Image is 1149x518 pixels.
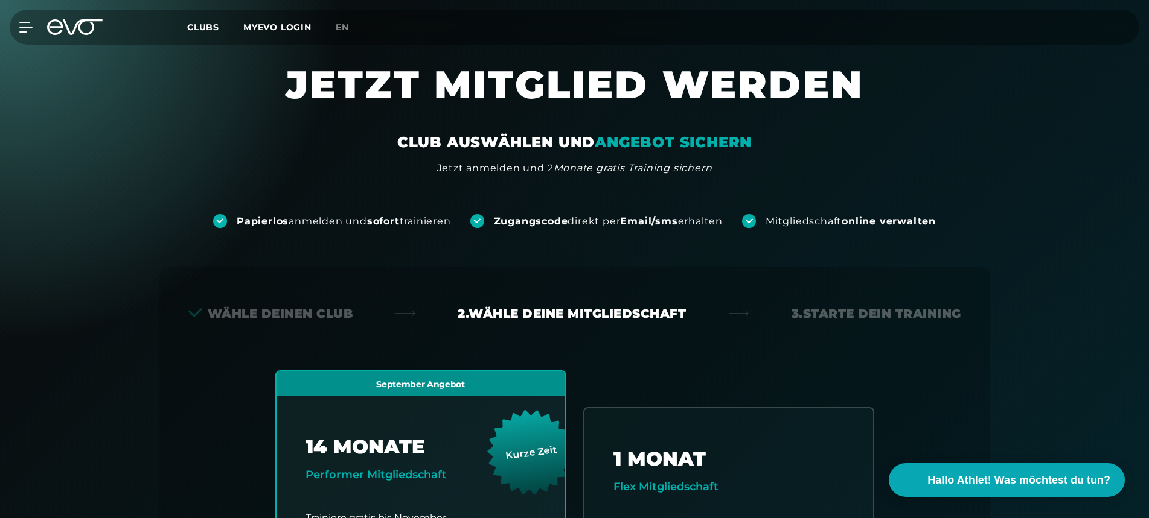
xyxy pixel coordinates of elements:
[766,215,936,228] div: Mitgliedschaft
[792,305,961,322] div: 3. Starte dein Training
[458,305,686,322] div: 2. Wähle deine Mitgliedschaft
[237,215,289,227] strong: Papierlos
[494,215,568,227] strong: Zugangscode
[554,162,712,174] em: Monate gratis Training sichern
[187,21,243,33] a: Clubs
[336,22,349,33] span: en
[927,472,1110,488] span: Hallo Athlet! Was möchtest du tun?
[336,21,363,34] a: en
[367,215,400,227] strong: sofort
[188,305,353,322] div: Wähle deinen Club
[243,22,312,33] a: MYEVO LOGIN
[595,133,752,151] em: ANGEBOT SICHERN
[620,215,677,227] strong: Email/sms
[397,133,752,152] div: CLUB AUSWÄHLEN UND
[437,161,712,175] div: Jetzt anmelden und 2
[237,215,451,228] div: anmelden und trainieren
[494,215,723,228] div: direkt per erhalten
[213,60,937,133] h1: JETZT MITGLIED WERDEN
[187,22,219,33] span: Clubs
[889,463,1125,497] button: Hallo Athlet! Was möchtest du tun?
[842,215,936,227] strong: online verwalten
